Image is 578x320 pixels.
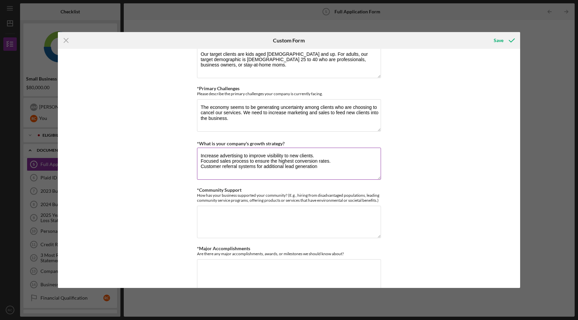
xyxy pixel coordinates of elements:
div: Save [494,34,503,47]
button: Save [487,34,520,47]
div: Please describe the primary challenges your company is currently facing. [197,91,381,96]
h6: Custom Form [273,37,305,43]
textarea: Our target clients are kids aged [DEMOGRAPHIC_DATA] and up. For adults, our target demographic is... [197,46,381,78]
label: *Community Support [197,187,242,193]
textarea: Increase advertising to improve visibility to new clients. Focused sales process to ensure the hi... [197,148,381,180]
textarea: The economy seems to be generating uncertainty among clients who are choosing to cancel our servi... [197,99,381,131]
label: *Major Accomplishments [197,246,250,251]
div: How has your business supported your community? (E.g., hiring from disadvantaged populations, lea... [197,193,381,203]
div: Are there any major accomplishments, awards, or milestones we should know about? [197,251,381,256]
label: *What is your company's growth strategy? [197,141,285,146]
label: *Primary Challenges [197,86,239,91]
